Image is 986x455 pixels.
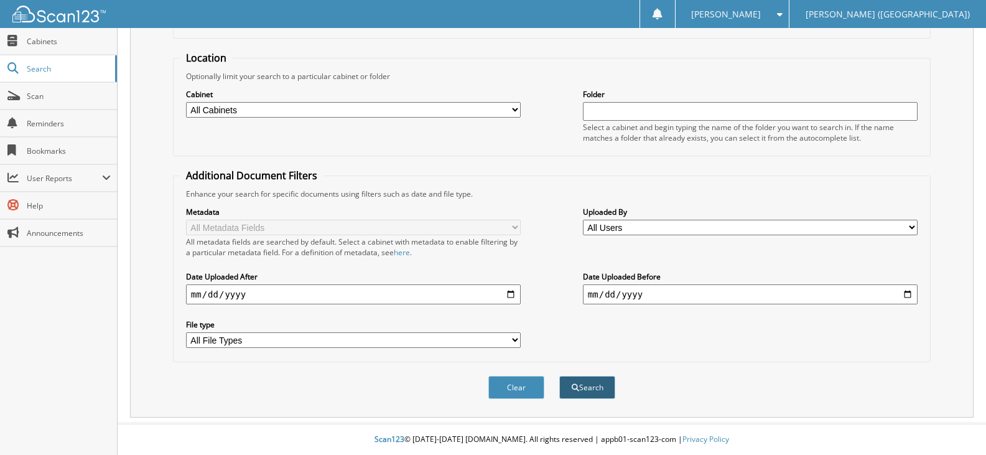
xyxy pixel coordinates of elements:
span: Help [27,200,111,211]
div: All metadata fields are searched by default. Select a cabinet with metadata to enable filtering b... [186,237,521,258]
div: Enhance your search for specific documents using filters such as date and file type. [180,189,924,199]
span: Announcements [27,228,111,238]
span: User Reports [27,173,102,184]
a: here [394,247,410,258]
span: Reminders [27,118,111,129]
img: scan123-logo-white.svg [12,6,106,22]
span: Bookmarks [27,146,111,156]
label: Uploaded By [583,207,918,217]
a: Privacy Policy [682,434,729,444]
button: Clear [488,376,544,399]
legend: Location [180,51,233,65]
input: start [186,284,521,304]
div: Optionally limit your search to a particular cabinet or folder [180,71,924,82]
span: [PERSON_NAME] ([GEOGRAPHIC_DATA]) [806,11,970,18]
label: Folder [583,89,918,100]
span: Cabinets [27,36,111,47]
label: Metadata [186,207,521,217]
div: © [DATE]-[DATE] [DOMAIN_NAME]. All rights reserved | appb01-scan123-com | [118,425,986,455]
input: end [583,284,918,304]
label: Date Uploaded After [186,271,521,282]
div: Select a cabinet and begin typing the name of the folder you want to search in. If the name match... [583,122,918,143]
span: Scan123 [374,434,404,444]
label: File type [186,319,521,330]
legend: Additional Document Filters [180,169,323,182]
label: Date Uploaded Before [583,271,918,282]
button: Search [559,376,615,399]
span: Scan [27,91,111,101]
span: [PERSON_NAME] [691,11,761,18]
label: Cabinet [186,89,521,100]
span: Search [27,63,109,74]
